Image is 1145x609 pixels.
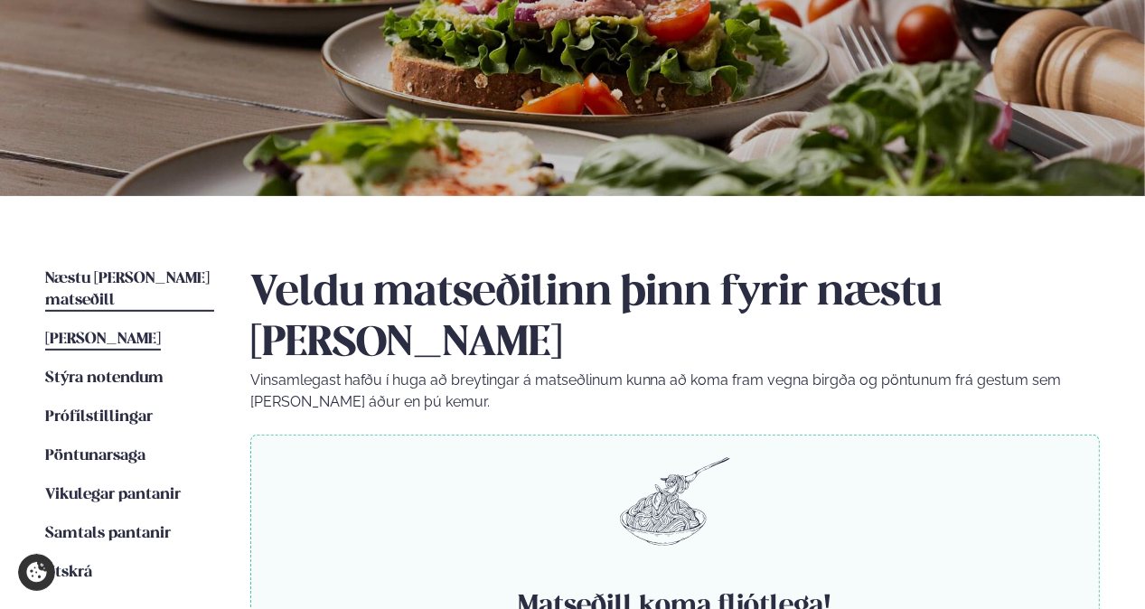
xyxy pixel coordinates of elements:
span: Vikulegar pantanir [45,487,181,502]
span: Stýra notendum [45,370,164,386]
span: Útskrá [45,565,92,580]
span: Prófílstillingar [45,409,153,425]
img: pasta [620,457,730,546]
h2: Veldu matseðilinn þinn fyrir næstu [PERSON_NAME] [250,268,1101,370]
span: Samtals pantanir [45,526,171,541]
span: [PERSON_NAME] [45,332,161,347]
a: Næstu [PERSON_NAME] matseðill [45,268,214,312]
a: [PERSON_NAME] [45,329,161,351]
p: Vinsamlegast hafðu í huga að breytingar á matseðlinum kunna að koma fram vegna birgða og pöntunum... [250,370,1101,413]
a: Vikulegar pantanir [45,484,181,506]
span: Næstu [PERSON_NAME] matseðill [45,271,210,308]
a: Cookie settings [18,554,55,591]
a: Samtals pantanir [45,523,171,545]
a: Stýra notendum [45,368,164,389]
a: Útskrá [45,562,92,584]
a: Prófílstillingar [45,407,153,428]
span: Pöntunarsaga [45,448,145,464]
a: Pöntunarsaga [45,445,145,467]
